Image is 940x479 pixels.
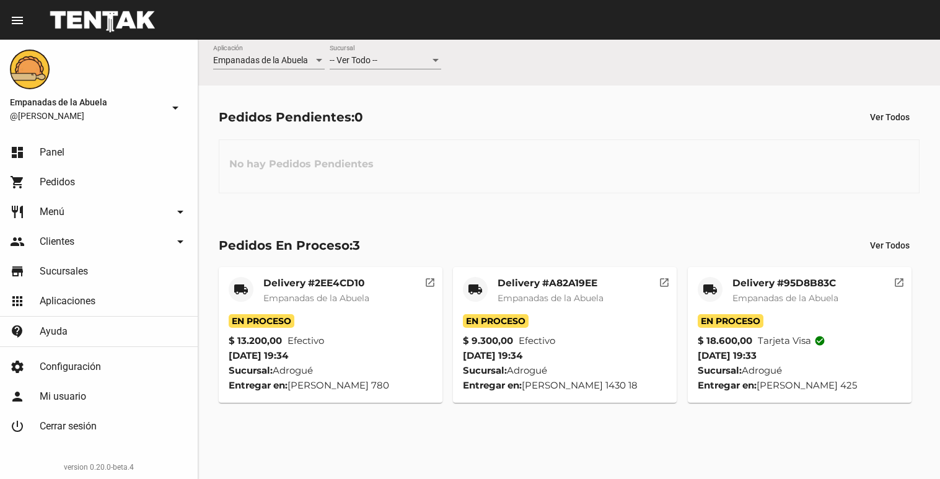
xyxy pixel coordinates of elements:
[463,349,522,361] span: [DATE] 19:34
[40,295,95,307] span: Aplicaciones
[10,175,25,190] mat-icon: shopping_cart
[698,314,763,328] span: En Proceso
[463,314,529,328] span: En Proceso
[229,378,433,393] div: [PERSON_NAME] 780
[463,363,667,378] div: Adrogué
[10,461,188,473] div: version 0.20.0-beta.4
[10,145,25,160] mat-icon: dashboard
[10,324,25,339] mat-icon: contact_support
[10,264,25,279] mat-icon: store
[10,389,25,404] mat-icon: person
[40,361,101,373] span: Configuración
[463,333,513,348] strong: $ 9.300,00
[10,359,25,374] mat-icon: settings
[10,419,25,434] mat-icon: power_settings_new
[40,176,75,188] span: Pedidos
[40,146,64,159] span: Panel
[40,420,97,433] span: Cerrar sesión
[698,379,757,391] strong: Entregar en:
[234,282,248,297] mat-icon: local_shipping
[229,364,273,376] strong: Sucursal:
[229,314,294,328] span: En Proceso
[732,292,838,304] span: Empanadas de la Abuela
[498,277,604,289] mat-card-title: Delivery #A82A19EE
[263,292,369,304] span: Empanadas de la Abuela
[10,234,25,249] mat-icon: people
[263,277,369,289] mat-card-title: Delivery #2EE4CD10
[703,282,718,297] mat-icon: local_shipping
[463,364,507,376] strong: Sucursal:
[498,292,604,304] span: Empanadas de la Abuela
[519,333,555,348] span: Efectivo
[10,110,163,122] span: @[PERSON_NAME]
[468,282,483,297] mat-icon: local_shipping
[40,265,88,278] span: Sucursales
[698,364,742,376] strong: Sucursal:
[463,378,667,393] div: [PERSON_NAME] 1430 18
[330,55,377,65] span: -- Ver Todo --
[758,333,825,348] span: Tarjeta visa
[10,294,25,309] mat-icon: apps
[10,204,25,219] mat-icon: restaurant
[229,379,288,391] strong: Entregar en:
[288,333,324,348] span: Efectivo
[860,106,920,128] button: Ver Todos
[10,95,163,110] span: Empanadas de la Abuela
[463,379,522,391] strong: Entregar en:
[40,325,68,338] span: Ayuda
[354,110,363,125] span: 0
[10,50,50,89] img: f0136945-ed32-4f7c-91e3-a375bc4bb2c5.png
[870,112,910,122] span: Ver Todos
[40,390,86,403] span: Mi usuario
[698,363,902,378] div: Adrogué
[894,275,905,286] mat-icon: open_in_new
[40,206,64,218] span: Menú
[229,333,282,348] strong: $ 13.200,00
[10,13,25,28] mat-icon: menu
[860,234,920,257] button: Ver Todos
[213,55,308,65] span: Empanadas de la Abuela
[424,275,436,286] mat-icon: open_in_new
[219,146,384,183] h3: No hay Pedidos Pendientes
[870,240,910,250] span: Ver Todos
[698,349,757,361] span: [DATE] 19:33
[219,235,360,255] div: Pedidos En Proceso:
[173,234,188,249] mat-icon: arrow_drop_down
[229,363,433,378] div: Adrogué
[659,275,670,286] mat-icon: open_in_new
[168,100,183,115] mat-icon: arrow_drop_down
[229,349,288,361] span: [DATE] 19:34
[353,238,360,253] span: 3
[698,378,902,393] div: [PERSON_NAME] 425
[40,235,74,248] span: Clientes
[732,277,838,289] mat-card-title: Delivery #95D8B83C
[698,333,752,348] strong: $ 18.600,00
[219,107,363,127] div: Pedidos Pendientes:
[173,204,188,219] mat-icon: arrow_drop_down
[814,335,825,346] mat-icon: check_circle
